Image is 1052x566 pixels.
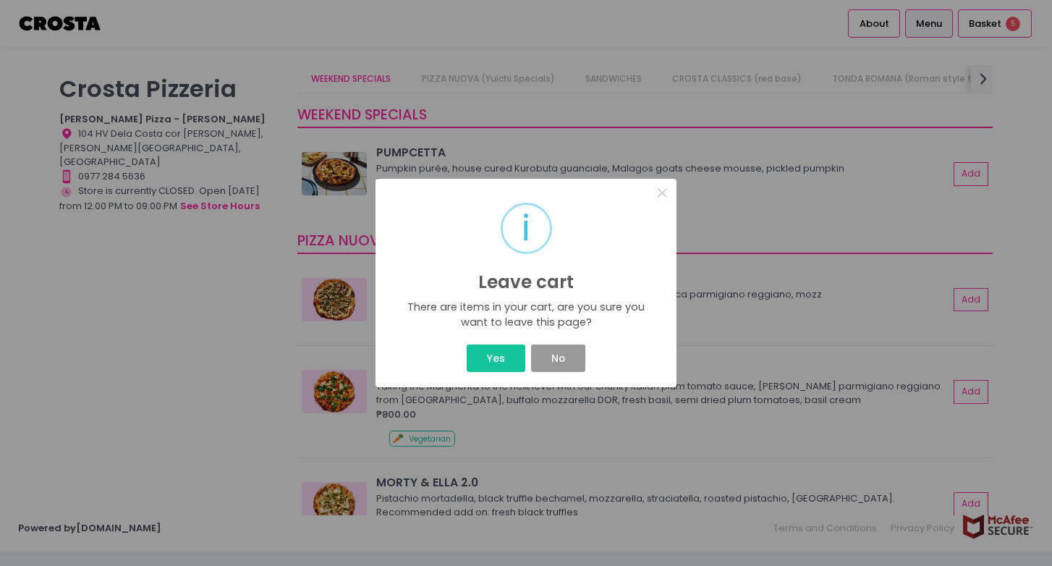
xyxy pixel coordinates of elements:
h2: Leave cart [478,271,574,292]
div: There are items in your cart, are you sure you want to leave this page? [404,300,648,330]
button: No [531,345,585,372]
div: i [522,205,530,252]
button: Close this dialog [648,179,676,207]
button: Yes [467,345,525,372]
